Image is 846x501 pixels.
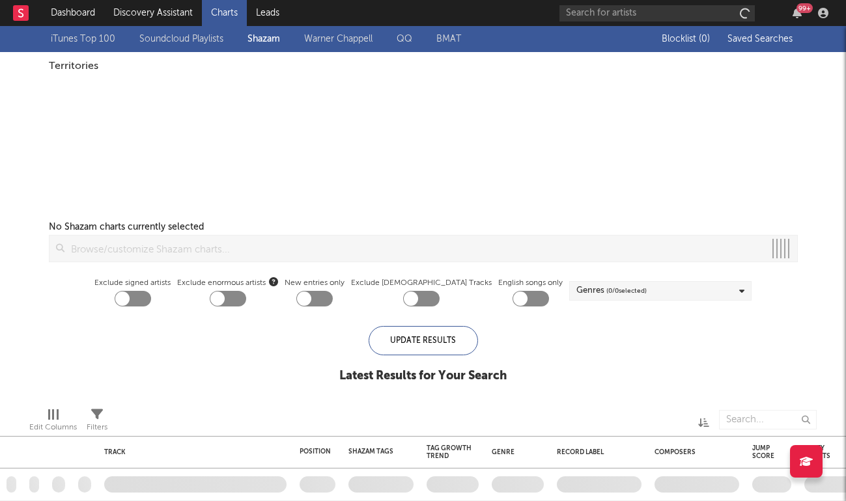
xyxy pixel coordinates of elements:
label: English songs only [498,275,563,291]
div: Track [104,448,280,456]
div: Genres [576,283,647,299]
a: Soundcloud Playlists [139,31,223,47]
input: Search for artists [559,5,755,21]
div: No Shazam charts currently selected [49,219,204,235]
div: Filters [87,420,107,435]
span: ( 0 ) [699,34,710,44]
div: Record Label [557,448,635,456]
a: iTunes Top 100 [51,31,115,47]
div: Edit Columns [29,420,77,435]
div: Shazam Tags [348,448,394,455]
div: Jump Score [752,444,774,460]
input: Browse/customize Shazam charts... [64,236,765,262]
div: Edit Columns [29,403,77,441]
a: BMAT [436,31,461,47]
div: # City Charts [804,444,843,460]
button: Exclude enormous artists [269,275,278,288]
button: Saved Searches [724,34,795,44]
span: ( 0 / 0 selected) [606,283,647,299]
div: 99 + [797,3,813,13]
a: Warner Chappell [304,31,373,47]
div: Territories [49,59,798,74]
div: Filters [87,403,107,441]
span: Saved Searches [727,34,795,44]
div: Genre [492,448,537,456]
label: Exclude signed artists [94,275,171,291]
span: Blocklist [662,34,710,44]
div: Latest Results for Your Search [339,368,507,384]
div: Tag Growth Trend [427,444,472,460]
a: QQ [397,31,412,47]
label: Exclude [DEMOGRAPHIC_DATA] Tracks [351,275,492,291]
span: Exclude enormous artists [177,275,278,291]
div: Position [300,448,331,455]
div: Update Results [369,326,478,355]
div: Composers [655,448,733,456]
label: New entries only [285,275,345,291]
input: Search... [719,410,817,429]
button: 99+ [793,8,802,18]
